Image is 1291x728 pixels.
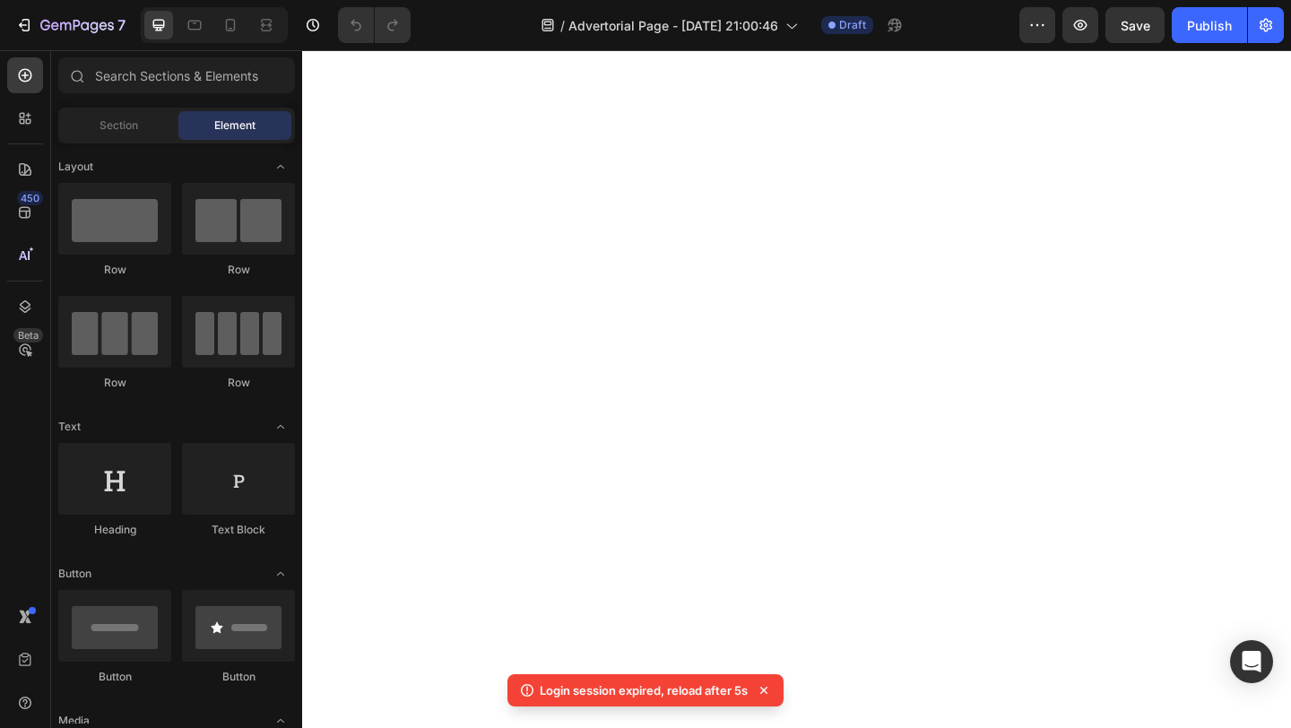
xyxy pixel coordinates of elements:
span: Element [214,117,256,134]
span: Toggle open [266,152,295,181]
span: Text [58,419,81,435]
span: Section [100,117,138,134]
span: Toggle open [266,412,295,441]
div: Button [58,669,171,685]
span: Layout [58,159,93,175]
div: Heading [58,522,171,538]
input: Search Sections & Elements [58,57,295,93]
div: Undo/Redo [338,7,411,43]
p: Login session expired, reload after 5s [540,681,748,699]
div: Row [58,262,171,278]
div: Publish [1187,16,1232,35]
span: Advertorial Page - [DATE] 21:00:46 [568,16,778,35]
div: Open Intercom Messenger [1230,640,1273,683]
span: Save [1121,18,1150,33]
span: Button [58,566,91,582]
div: 450 [17,191,43,205]
span: Toggle open [266,559,295,588]
div: Beta [13,328,43,342]
iframe: Design area [302,50,1291,728]
button: 7 [7,7,134,43]
div: Row [182,262,295,278]
div: Text Block [182,522,295,538]
div: Button [182,669,295,685]
p: 7 [117,14,126,36]
div: Row [182,375,295,391]
button: Publish [1172,7,1247,43]
div: Row [58,375,171,391]
button: Save [1105,7,1165,43]
span: / [560,16,565,35]
span: Draft [839,17,866,33]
